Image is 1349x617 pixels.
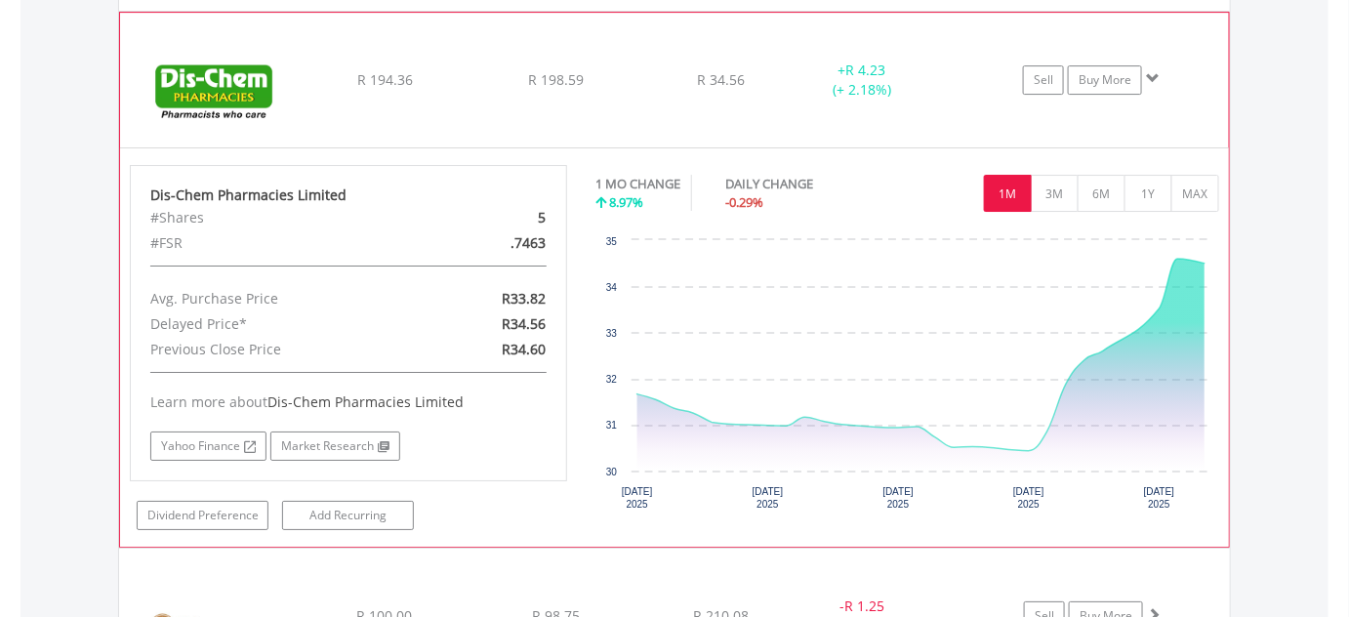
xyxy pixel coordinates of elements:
span: R33.82 [502,289,546,308]
svg: Interactive chart [596,230,1220,523]
a: Add Recurring [282,501,414,530]
div: #FSR [136,230,419,256]
span: R 194.36 [357,70,413,89]
div: Learn more about [150,392,547,412]
div: DAILY CHANGE [726,175,882,193]
div: Delayed Price* [136,311,419,337]
text: [DATE] 2025 [882,486,914,510]
text: 35 [605,236,617,247]
button: 1M [984,175,1032,212]
text: [DATE] 2025 [622,486,653,510]
button: MAX [1171,175,1219,212]
button: 6M [1078,175,1125,212]
span: R 198.59 [528,70,584,89]
text: [DATE] 2025 [1013,486,1044,510]
div: .7463 [419,230,560,256]
div: Previous Close Price [136,337,419,362]
span: -0.29% [726,193,764,211]
text: 34 [605,282,617,293]
text: [DATE] 2025 [1143,486,1174,510]
div: #Shares [136,205,419,230]
a: Market Research [270,432,400,461]
span: R34.60 [502,340,546,358]
div: Avg. Purchase Price [136,286,419,311]
text: 33 [605,328,617,339]
text: [DATE] 2025 [752,486,783,510]
span: R34.56 [502,314,546,333]
span: R 4.23 [845,61,885,79]
div: 1 MO CHANGE [596,175,681,193]
div: 5 [419,205,560,230]
div: Chart. Highcharts interactive chart. [596,230,1220,523]
text: 31 [605,420,617,431]
span: R 1.25 [844,596,884,615]
text: 30 [605,467,617,477]
img: EQU.ZA.DCP.png [130,37,298,143]
span: Dis-Chem Pharmacies Limited [267,392,464,411]
a: Sell [1023,65,1064,95]
button: 1Y [1124,175,1172,212]
a: Buy More [1068,65,1142,95]
span: R 34.56 [697,70,745,89]
a: Yahoo Finance [150,432,266,461]
button: 3M [1031,175,1079,212]
div: + (+ 2.18%) [789,61,935,100]
text: 32 [605,374,617,385]
span: 8.97% [610,193,644,211]
div: Dis-Chem Pharmacies Limited [150,185,547,205]
a: Dividend Preference [137,501,268,530]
